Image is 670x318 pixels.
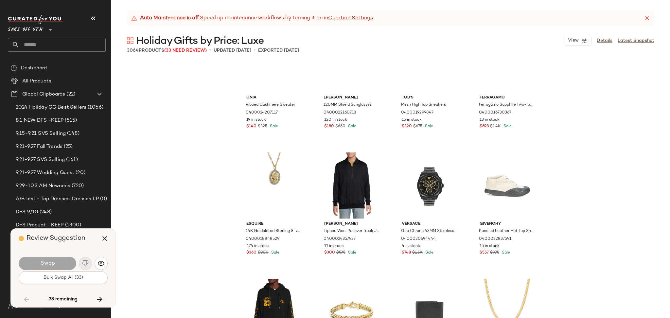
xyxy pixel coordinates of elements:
span: 8.1 NEW DFS -KEEP [16,117,63,124]
img: cfy_white_logo.C9jOOHJF.svg [8,15,63,24]
span: Ferragamo [480,95,535,101]
span: 4 in stock [402,243,420,249]
button: View [564,36,591,45]
span: 120 in stock [324,117,347,123]
span: (148) [66,130,79,137]
span: $575 [336,250,345,256]
span: 0400022837591 [479,236,511,242]
div: Speed up maintenance workflows by turning it on in [131,14,373,22]
img: svg%3e [127,37,133,44]
span: $900 [258,250,269,256]
span: (22) [65,91,75,98]
span: DFS Product - KEEP [16,221,64,229]
span: Saks OFF 5TH [8,22,43,34]
span: (720) [70,182,84,190]
span: 2024 Holiday GG Best Sellers [16,104,86,111]
span: Sale [270,251,279,255]
span: 33 remaining [49,296,78,302]
span: 14K Goldplated Sterling Silver & 0.25 TCW Diamond St. [PERSON_NAME] Pendant Necklace [246,228,301,234]
span: 0400016730367 [479,110,511,116]
span: [PERSON_NAME] [324,221,379,227]
span: Onia [246,95,302,101]
span: Global Clipboards [22,91,65,98]
img: 0400024357937_NAVY [319,152,385,219]
span: $360 [246,250,256,256]
span: 9.29-10.3 AM Newness [16,182,70,190]
span: Sale [347,251,356,255]
span: $1.4K [490,124,501,130]
a: Latest Snapshot [618,37,654,44]
span: Sale [269,124,278,129]
span: Review Suggestion [26,235,85,242]
span: A/B test - Top Dresses: Dresses LP [16,195,99,203]
span: $1.5K [412,250,423,256]
span: Geo Chrono 43MM Stainless Steel Chronograph Watch [401,228,456,234]
span: Sale [347,124,356,129]
span: 19 in stock [246,117,266,123]
span: Sale [501,251,510,255]
span: Sale [424,251,433,255]
span: $140 [246,124,256,130]
span: Holiday Gifts by Price: Luxe [136,35,264,48]
span: 0400024207117 [246,110,278,116]
span: 0400020694444 [401,236,436,242]
span: 15 in stock [480,243,500,249]
span: DFS 9/10 [16,208,38,216]
span: Dashboard [21,64,47,72]
span: 15 in stock [402,117,422,123]
span: Ribbed Cashmere Sweater [246,102,295,108]
span: 0400019299847 [401,110,433,116]
span: 11 in stock [324,243,344,249]
span: [PERSON_NAME] [324,95,379,101]
span: $698 [480,124,489,130]
span: Givenchy [480,221,535,227]
span: All Products [22,78,51,85]
span: Ferragamo Sapphire Two-Tone Stainless Steel Bracelet Watch [479,102,534,108]
span: $325 [258,124,267,130]
span: (33 Need Review) [164,48,207,53]
span: 0400022160718 [324,110,356,116]
span: (20) [74,169,85,177]
p: updated [DATE] [214,47,251,54]
span: 0400024357937 [324,236,356,242]
span: $660 [335,124,345,130]
img: svg%3e [98,260,104,267]
img: svg%3e [10,65,17,71]
span: • [209,46,211,54]
span: $748 [402,250,411,256]
span: (161) [65,156,78,164]
span: 3064 [127,48,139,53]
span: Paneled Leather Mid-Top Sneakers [479,228,534,234]
span: 120MM Shield Sunglasses [324,102,372,108]
span: Tod's [402,95,457,101]
span: Sale [502,124,512,129]
span: Sale [424,124,433,129]
span: (1056) [86,104,103,111]
img: 0400018848529 [241,152,307,219]
button: Bulk Swap All (33) [19,271,108,284]
span: (0) [99,195,107,203]
span: $320 [402,124,412,130]
span: $975 [490,250,499,256]
span: 9.21-9.27 Wedding Guest [16,169,74,177]
span: (515) [63,117,77,124]
img: svg%3e [8,304,13,309]
p: Exported [DATE] [258,47,299,54]
span: 9.21-9.27 Fall Trends [16,143,62,150]
span: 9.15-9.21 SVS Selling [16,130,66,137]
span: Mesh High Top Sneakers [401,102,446,108]
a: Details [597,37,612,44]
span: Versace [402,221,457,227]
span: (1300) [64,221,81,229]
span: (25) [62,143,73,150]
div: Products [127,47,207,54]
span: • [254,46,256,54]
span: Esquire [246,221,302,227]
span: Tipped Wool Pullover Track Jacket [324,228,379,234]
span: View [568,38,579,43]
span: $557 [480,250,489,256]
img: 0400020694444 [397,152,462,219]
span: $675 [413,124,422,130]
span: 474 in stock [246,243,269,249]
span: (248) [38,208,52,216]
